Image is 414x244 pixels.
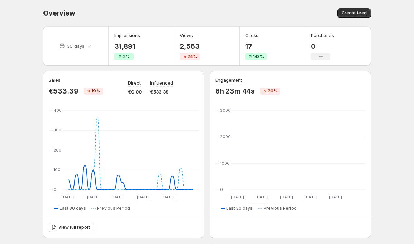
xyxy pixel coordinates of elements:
[256,195,268,199] text: [DATE]
[53,187,56,192] text: 0
[280,195,293,199] text: [DATE]
[337,8,371,18] button: Create feed
[311,42,334,50] p: 0
[220,108,231,113] text: 3000
[112,195,125,199] text: [DATE]
[49,87,78,95] p: €533.39
[162,195,175,199] text: [DATE]
[150,79,173,86] p: Influenced
[137,195,150,199] text: [DATE]
[215,77,242,84] h3: Engagement
[245,32,258,39] h3: Clicks
[97,206,130,211] span: Previous Period
[53,108,62,113] text: 400
[264,206,297,211] span: Previous Period
[220,161,230,166] text: 1000
[43,9,75,17] span: Overview
[123,54,130,59] span: 2%
[180,42,200,50] p: 2,563
[49,77,60,84] h3: Sales
[49,223,94,232] a: View full report
[231,195,244,199] text: [DATE]
[268,88,277,94] span: 20%
[245,42,267,50] p: 17
[53,167,60,172] text: 100
[87,195,100,199] text: [DATE]
[220,134,231,139] text: 2000
[311,32,334,39] h3: Purchases
[128,88,142,95] p: €0.00
[226,206,253,211] span: Last 30 days
[215,87,255,95] p: 6h 23m 44s
[253,54,264,59] span: 143%
[62,195,75,199] text: [DATE]
[114,32,140,39] h3: Impressions
[67,42,85,49] p: 30 days
[53,128,61,133] text: 300
[114,42,140,50] p: 31,891
[58,225,90,230] span: View full report
[342,10,367,16] span: Create feed
[187,54,197,59] span: 24%
[220,187,223,192] text: 0
[128,79,141,86] p: Direct
[180,32,193,39] h3: Views
[329,195,342,199] text: [DATE]
[53,148,61,153] text: 200
[305,195,317,199] text: [DATE]
[60,206,86,211] span: Last 30 days
[150,88,173,95] p: €533.39
[91,88,100,94] span: 19%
